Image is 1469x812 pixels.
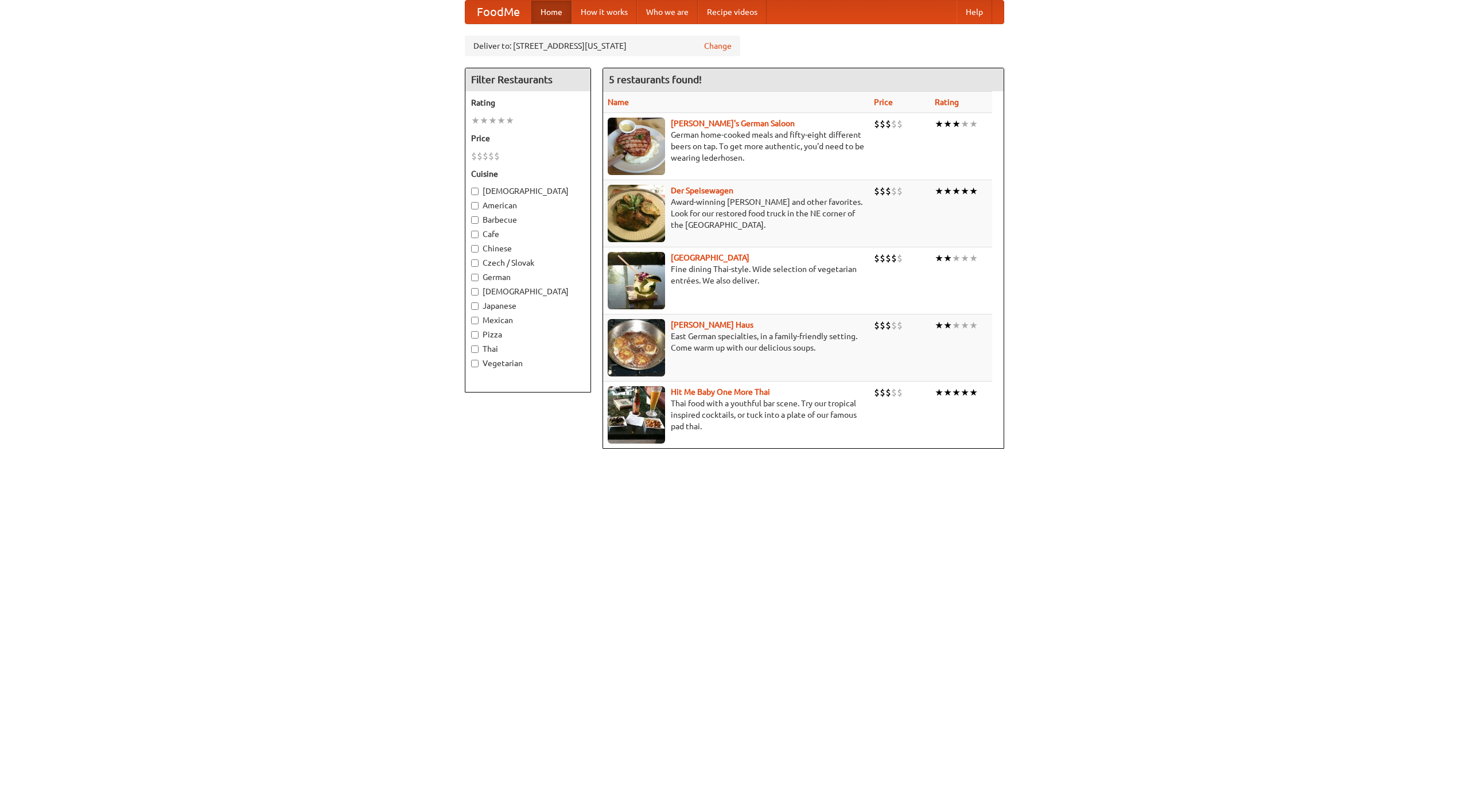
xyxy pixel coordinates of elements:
li: $ [897,118,903,130]
input: Vegetarian [471,360,479,367]
li: ★ [943,386,952,399]
p: East German specialties, in a family-friendly setting. Come warm up with our delicious soups. [608,331,865,353]
li: ★ [969,185,978,197]
li: ★ [952,118,961,130]
label: Pizza [471,329,585,340]
a: [PERSON_NAME]'s German Saloon [671,119,795,128]
li: $ [880,319,885,332]
input: Mexican [471,317,479,324]
a: Who we are [637,1,698,24]
label: Japanese [471,300,585,312]
li: $ [885,386,891,399]
li: ★ [935,386,943,399]
a: FoodMe [465,1,531,24]
li: $ [897,386,903,399]
li: ★ [961,252,969,265]
li: $ [891,386,897,399]
img: esthers.jpg [608,118,665,175]
p: Fine dining Thai-style. Wide selection of vegetarian entrées. We also deliver. [608,263,865,286]
a: Recipe videos [698,1,767,24]
input: [DEMOGRAPHIC_DATA] [471,188,479,195]
div: Deliver to: [STREET_ADDRESS][US_STATE] [465,36,740,56]
li: ★ [969,118,978,130]
li: $ [477,150,483,162]
li: ★ [943,319,952,332]
li: $ [885,185,891,197]
li: $ [897,319,903,332]
li: $ [880,118,885,130]
li: $ [471,150,477,162]
label: Mexican [471,314,585,326]
li: ★ [471,114,480,127]
li: $ [880,252,885,265]
label: Cafe [471,228,585,240]
label: Barbecue [471,214,585,226]
b: [PERSON_NAME] Haus [671,320,753,329]
label: Thai [471,343,585,355]
li: $ [494,150,500,162]
li: $ [885,118,891,130]
li: ★ [935,319,943,332]
li: $ [874,252,880,265]
b: [GEOGRAPHIC_DATA] [671,253,749,262]
li: ★ [488,114,497,127]
input: Barbecue [471,216,479,224]
li: ★ [935,185,943,197]
p: Thai food with a youthful bar scene. Try our tropical inspired cocktails, or tuck into a plate of... [608,398,865,432]
li: $ [483,150,488,162]
input: Cafe [471,231,479,238]
li: $ [891,185,897,197]
li: $ [874,386,880,399]
label: Vegetarian [471,358,585,369]
input: [DEMOGRAPHIC_DATA] [471,288,479,296]
h5: Rating [471,97,585,108]
label: American [471,200,585,211]
li: ★ [961,319,969,332]
ng-pluralize: 5 restaurants found! [609,74,702,85]
input: Chinese [471,245,479,252]
a: How it works [572,1,637,24]
li: ★ [943,252,952,265]
input: German [471,274,479,281]
li: $ [488,150,494,162]
a: Price [874,98,893,107]
li: $ [897,185,903,197]
li: ★ [935,252,943,265]
a: Home [531,1,572,24]
img: speisewagen.jpg [608,185,665,242]
label: Chinese [471,243,585,254]
li: ★ [506,114,514,127]
label: German [471,271,585,283]
a: Der Speisewagen [671,186,733,195]
li: ★ [480,114,488,127]
li: ★ [961,118,969,130]
li: $ [891,118,897,130]
li: $ [897,252,903,265]
input: Czech / Slovak [471,259,479,267]
li: $ [891,252,897,265]
p: German home-cooked meals and fifty-eight different beers on tap. To get more authentic, you'd nee... [608,129,865,164]
h5: Price [471,133,585,144]
label: [DEMOGRAPHIC_DATA] [471,286,585,297]
a: Rating [935,98,959,107]
li: ★ [952,185,961,197]
li: ★ [935,118,943,130]
li: $ [885,319,891,332]
img: babythai.jpg [608,386,665,444]
h4: Filter Restaurants [465,68,590,91]
li: ★ [961,185,969,197]
b: Hit Me Baby One More Thai [671,387,770,397]
label: Czech / Slovak [471,257,585,269]
input: Thai [471,345,479,353]
p: Award-winning [PERSON_NAME] and other favorites. Look for our restored food truck in the NE corne... [608,196,865,231]
li: ★ [497,114,506,127]
li: ★ [969,386,978,399]
li: ★ [952,386,961,399]
li: ★ [943,118,952,130]
li: ★ [952,252,961,265]
li: ★ [943,185,952,197]
li: $ [874,185,880,197]
li: ★ [952,319,961,332]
